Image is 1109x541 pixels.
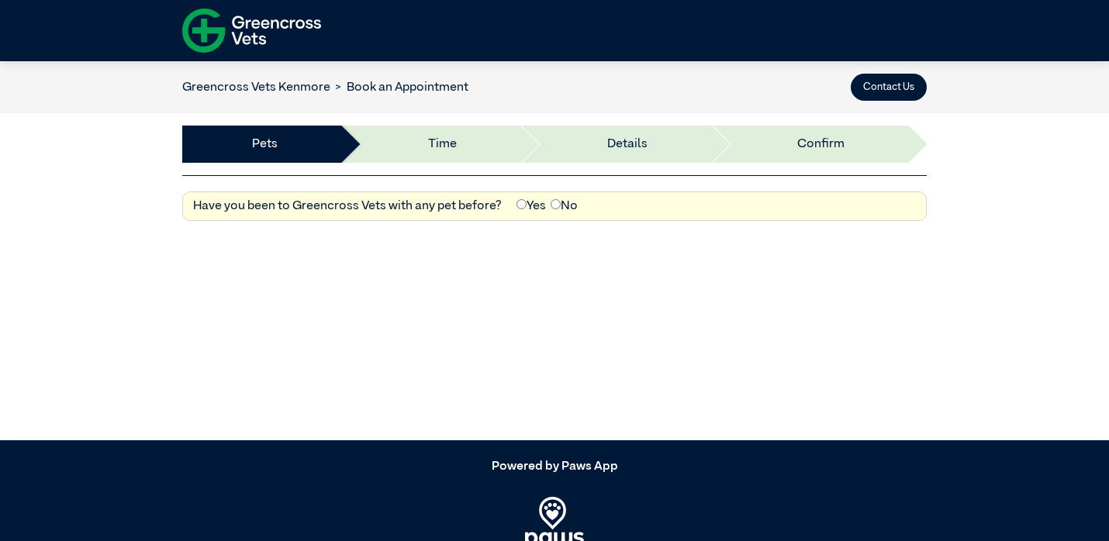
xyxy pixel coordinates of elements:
button: Contact Us [851,74,927,101]
a: Greencross Vets Kenmore [182,81,330,94]
label: Yes [516,197,546,215]
img: f-logo [182,4,321,57]
h5: Powered by Paws App [182,460,927,474]
input: No [551,199,561,209]
label: No [551,197,578,215]
input: Yes [516,199,527,209]
nav: breadcrumb [182,78,468,97]
a: Pets [252,135,278,153]
label: Have you been to Greencross Vets with any pet before? [193,197,502,215]
li: Book an Appointment [330,78,468,97]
